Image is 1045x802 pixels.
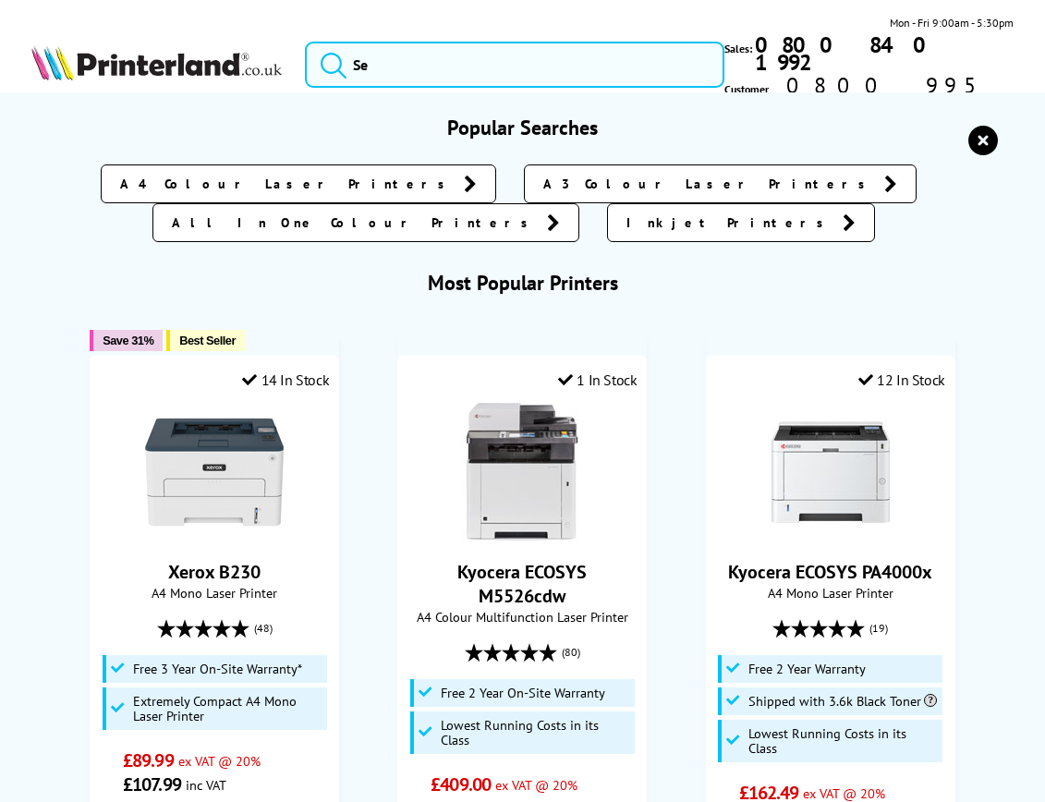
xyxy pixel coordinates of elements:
span: 0800 995 1992 [784,77,1014,112]
div: 14 In Stock [242,371,329,389]
span: inc VAT [186,776,226,794]
input: Se [305,42,724,88]
a: 0800 840 1992 [752,36,1014,71]
span: Lowest Running Costs in its Class [441,718,630,747]
button: Save 31% [90,330,163,351]
span: Extremely Compact A4 Mono Laser Printer [133,694,322,723]
span: A3 Colour Laser Printers [543,175,875,193]
button: Best Seller [166,330,245,351]
span: Free 2 Year Warranty [748,662,866,676]
span: Mon - Fri 9:00am - 5:30pm [890,14,1014,31]
span: ex VAT @ 20% [178,752,261,770]
span: A4 Mono Laser Printer [716,584,945,601]
span: £107.99 [123,772,181,796]
a: Kyocera ECOSYS M5526cdw [453,527,591,545]
span: Shipped with 3.6k Black Toner [748,694,937,709]
a: Kyocera ECOSYS PA4000x [761,527,900,545]
img: Kyocera ECOSYS M5526cdw [453,403,591,541]
a: Inkjet Printers [607,203,875,242]
span: ex VAT @ 20% [803,784,885,802]
h3: Most Popular Printers [31,270,1014,296]
a: Xerox B230 [145,527,284,545]
span: A4 Colour Laser Printers [120,175,455,193]
a: Kyocera ECOSYS PA4000x [728,560,932,584]
a: A3 Colour Laser Printers [524,164,917,203]
span: £89.99 [123,748,174,772]
span: Inkjet Printers [626,213,833,232]
span: (80) [562,635,580,670]
span: A4 Mono Laser Printer [100,584,329,601]
a: All In One Colour Printers [152,203,579,242]
a: Kyocera ECOSYS M5526cdw [457,560,587,608]
a: A4 Colour Laser Printers [101,164,496,203]
span: A4 Colour Multifunction Laser Printer [407,608,637,626]
a: Xerox B230 [168,560,261,584]
h3: Popular Searches [31,115,1014,140]
b: 0800 840 1992 [755,30,940,77]
span: £409.00 [431,772,491,796]
div: 12 In Stock [858,371,945,389]
span: Free 3 Year On-Site Warranty* [133,662,302,676]
span: Sales: [724,40,752,57]
span: Free 2 Year On-Site Warranty [441,686,605,700]
img: Kyocera ECOSYS PA4000x [761,403,900,541]
span: Customer Service: [724,77,1014,115]
span: Best Seller [179,334,236,347]
span: Save 31% [103,334,153,347]
span: All In One Colour Printers [172,213,538,232]
span: Lowest Running Costs in its Class [748,726,938,756]
span: ex VAT @ 20% [495,776,577,794]
span: (19) [869,611,888,646]
img: Printerland Logo [31,45,282,80]
div: 1 In Stock [558,371,638,389]
img: Xerox B230 [145,403,284,541]
a: Printerland Logo [31,45,282,84]
span: (48) [254,611,273,646]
